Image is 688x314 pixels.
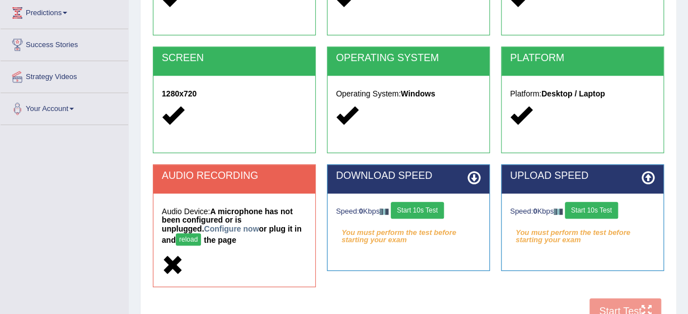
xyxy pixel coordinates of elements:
[380,209,389,215] img: ajax-loader-fb-connection.gif
[510,224,655,241] em: You must perform the test before starting your exam
[336,53,481,64] h2: OPERATING SYSTEM
[1,29,128,57] a: Success Stories
[565,202,618,219] button: Start 10s Test
[336,170,481,182] h2: DOWNLOAD SPEED
[336,202,481,221] div: Speed: Kbps
[162,89,196,98] strong: 1280x720
[554,209,563,215] img: ajax-loader-fb-connection.gif
[510,90,655,98] h5: Platform:
[162,53,307,64] h2: SCREEN
[336,90,481,98] h5: Operating System:
[162,170,307,182] h2: AUDIO RECORDING
[162,207,302,244] strong: A microphone has not been configured or is unplugged. or plug it in and the page
[391,202,444,219] button: Start 10s Test
[401,89,435,98] strong: Windows
[541,89,605,98] strong: Desktop / Laptop
[359,207,363,215] strong: 0
[510,53,655,64] h2: PLATFORM
[176,233,201,246] button: reload
[1,93,128,121] a: Your Account
[1,61,128,89] a: Strategy Videos
[510,170,655,182] h2: UPLOAD SPEED
[162,207,307,248] h5: Audio Device:
[533,207,537,215] strong: 0
[204,224,259,233] a: Configure now
[336,224,481,241] em: You must perform the test before starting your exam
[510,202,655,221] div: Speed: Kbps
